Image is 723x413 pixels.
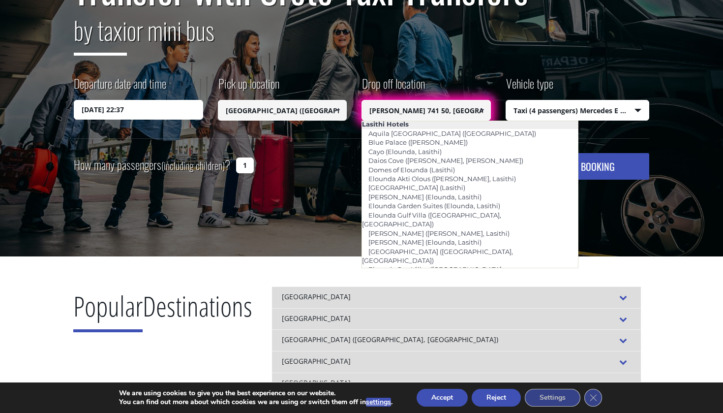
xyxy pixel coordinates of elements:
a: Domes of Elounda (Lasithi) [362,163,461,177]
a: [PERSON_NAME] (Elounda, Lasithi) [362,235,488,249]
label: Pick up location [218,75,279,100]
button: MAKE A BOOKING [517,153,649,180]
input: Select pickup location [218,100,347,121]
label: Vehicle type [506,75,553,100]
span: Taxi (4 passengers) Mercedes E Class [506,100,649,121]
button: Reject [472,389,521,407]
button: Accept [417,389,468,407]
span: by taxi [74,11,127,56]
span: Popular [73,287,143,332]
h2: or mini bus [74,10,649,63]
label: How many passengers ? [74,153,230,177]
label: Departure date and time [74,75,166,100]
li: Lasithi Hotels [362,120,578,128]
p: We are using cookies to give you the best experience on our website. [119,389,392,398]
button: Settings [525,389,580,407]
input: Select drop-off location [361,100,491,121]
div: [GEOGRAPHIC_DATA] ([GEOGRAPHIC_DATA], [GEOGRAPHIC_DATA]) [272,329,641,351]
a: Elounda Akti Olous ([PERSON_NAME], Lasithi) [362,172,522,186]
a: [GEOGRAPHIC_DATA] (Lasithi) [362,181,472,194]
a: Daios Cove ([PERSON_NAME], [PERSON_NAME]) [362,154,530,167]
a: Elounda Gulf Villa ([GEOGRAPHIC_DATA], [GEOGRAPHIC_DATA]) [362,208,501,231]
a: Show All Items [330,100,346,121]
a: [PERSON_NAME] ([PERSON_NAME], Lasithi) [362,226,516,240]
div: [GEOGRAPHIC_DATA] [272,351,641,373]
label: Drop off location [361,75,425,100]
h2: Destinations [73,286,252,340]
button: settings [366,398,391,407]
a: [GEOGRAPHIC_DATA] ([GEOGRAPHIC_DATA], [GEOGRAPHIC_DATA]) [362,245,513,267]
div: [GEOGRAPHIC_DATA] [272,373,641,394]
div: [GEOGRAPHIC_DATA] [272,286,641,308]
p: You can find out more about which cookies we are using or switch them off in . [119,398,392,407]
a: Elounda Garden Suites (Elounda, Lasithi) [362,199,507,213]
a: [PERSON_NAME] (Elounda, Lasithi) [362,190,488,204]
a: Cayo (Elounda, Lasithi) [362,145,448,159]
a: Show All Items [474,100,490,121]
small: (including children) [161,158,225,173]
a: Blue Palace ([PERSON_NAME]) [362,135,474,149]
button: Close GDPR Cookie Banner [584,389,602,407]
div: [GEOGRAPHIC_DATA] [272,308,641,330]
a: Aquila [GEOGRAPHIC_DATA] ([GEOGRAPHIC_DATA]) [362,127,542,140]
